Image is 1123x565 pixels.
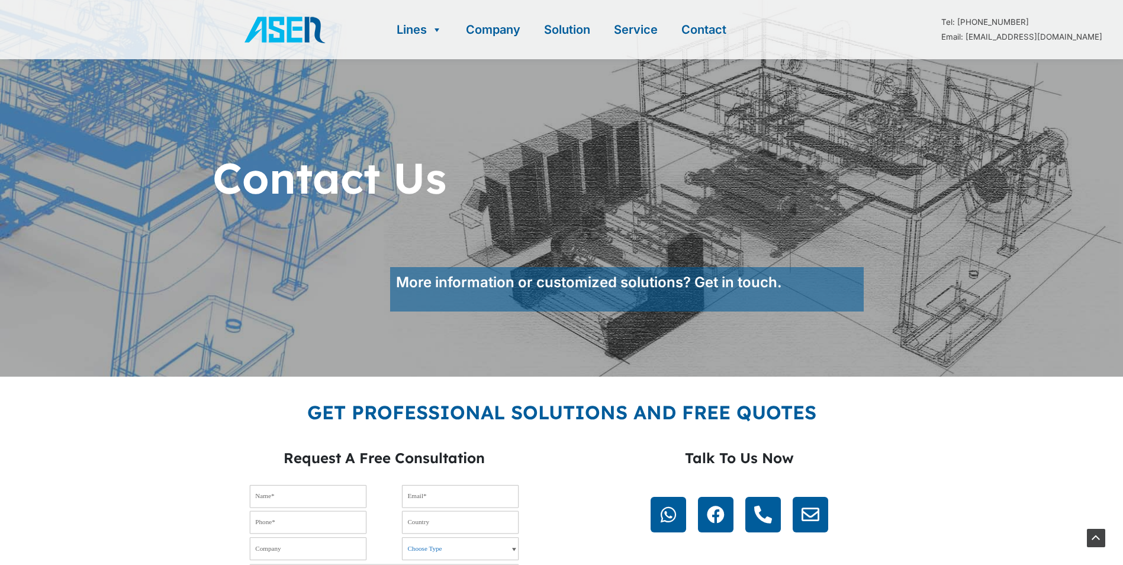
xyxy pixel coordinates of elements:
input: Name* [249,484,366,508]
input: Country [402,511,519,534]
h4: Request A Free Consultation [207,449,562,467]
a: Tel: [PHONE_NUMBER] [941,17,1029,27]
select: Choose Type [402,537,519,560]
h3: Get professional solutions and free quotes [24,400,1099,425]
h4: Talk To Us Now [562,449,917,467]
a: Email: [EMAIL_ADDRESS][DOMAIN_NAME] [941,32,1102,41]
input: Email* [402,484,519,508]
input: Phone* [249,511,366,534]
a: ASEN Nonwoven Machinery [242,23,328,34]
h1: Contact Us [213,148,911,208]
p: More information or customized solutions? Get in touch. [396,273,858,291]
input: Company [249,537,366,560]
